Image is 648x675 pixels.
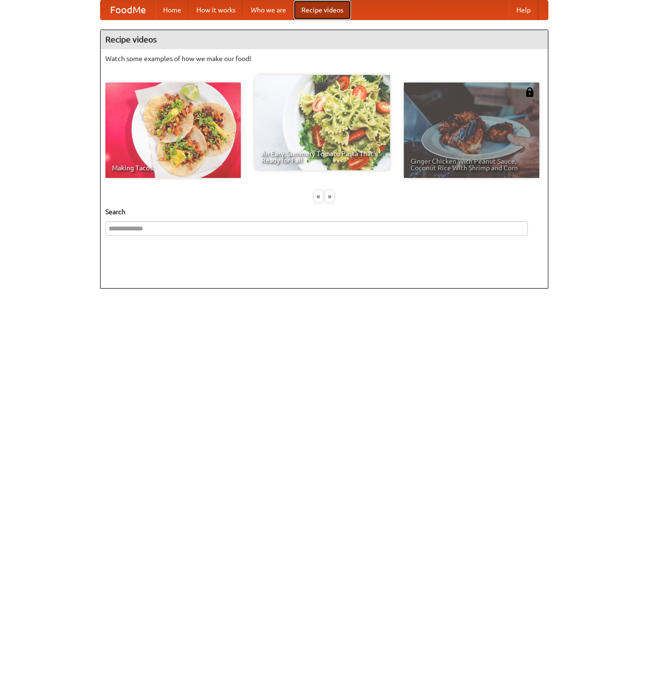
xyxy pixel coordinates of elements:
a: Making Tacos [105,83,241,178]
span: Making Tacos [112,165,234,171]
div: « [314,190,323,202]
a: How it works [189,0,243,20]
h4: Recipe videos [101,30,548,49]
a: Home [155,0,189,20]
a: An Easy, Summery Tomato Pasta That's Ready for Fall [255,75,390,170]
div: » [325,190,334,202]
h5: Search [105,207,543,217]
p: Watch some examples of how we make our food! [105,54,543,63]
span: An Easy, Summery Tomato Pasta That's Ready for Fall [261,150,383,164]
a: Recipe videos [294,0,351,20]
a: FoodMe [101,0,155,20]
a: Help [509,0,538,20]
a: Who we are [243,0,294,20]
img: 483408.png [525,87,535,97]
